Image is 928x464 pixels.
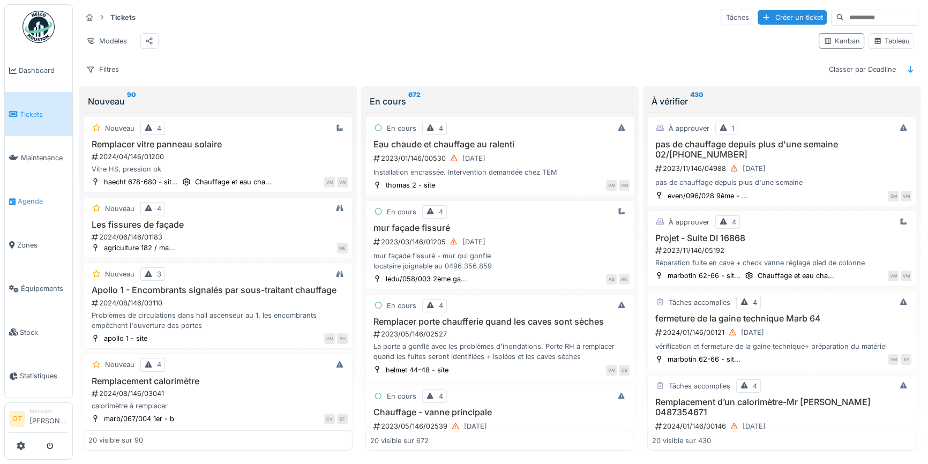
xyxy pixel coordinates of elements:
div: pas de chauffage depuis plus d'une semaine [652,177,911,188]
div: Problèmes de circulations dans hall ascenseur au 1, les encombrants empêchent l'ouverture des portes [88,310,348,331]
div: Tâches accomplies [669,297,730,308]
div: Manager [29,407,68,415]
div: 20 visible sur 90 [88,435,143,445]
span: Dashboard [19,65,68,76]
div: VM [888,271,899,281]
div: AB [606,274,617,285]
div: VM [324,333,335,344]
div: SM [888,191,899,201]
div: 4 [753,297,757,308]
sup: 430 [690,95,704,108]
div: VM [606,180,617,191]
div: Créer un ticket [758,10,827,25]
div: 1 [732,123,735,133]
a: Statistiques [5,354,72,398]
li: [PERSON_NAME] [29,407,68,430]
sup: 90 [127,95,136,108]
h3: Chauffage - vanne principale [370,407,630,417]
div: marb/067/004 1er - b [104,414,174,424]
div: Nouveau [105,204,134,214]
h3: fermeture de la gaine technique Marb 64 [652,313,911,324]
div: EF [901,354,911,365]
div: Nouveau [105,269,134,279]
span: Tickets [20,109,68,119]
div: 4 [439,391,443,401]
div: Modèles [81,33,132,49]
div: even/096/028 9ème - ... [668,191,748,201]
div: VM [619,180,630,191]
a: Dashboard [5,49,72,92]
div: En cours [387,123,416,133]
span: Agenda [18,196,68,206]
h3: Remplacer porte chaufferie quand les caves sont sèches [370,317,630,327]
div: 2024/06/146/01183 [91,232,348,242]
div: 2023/05/146/02527 [372,329,630,339]
span: Équipements [21,283,68,294]
h3: Remplacement d’un calorimètre-Mr [PERSON_NAME] 0487354671 [652,397,911,417]
h3: Les fissures de façade [88,220,348,230]
div: Kanban [824,36,859,46]
div: [DATE] [464,421,487,431]
div: 2023/11/146/05192 [654,245,911,256]
div: 4 [157,360,161,370]
div: Installation encrassée. Intervention demandée chez TEM [370,167,630,177]
div: VM [901,191,911,201]
div: VM [324,177,335,188]
div: Nouveau [105,360,134,370]
span: Zones [17,240,68,250]
div: [DATE] [462,153,485,163]
a: Zones [5,223,72,267]
a: Tickets [5,92,72,136]
span: Stock [20,327,68,338]
h3: Remplacement calorimètre [88,376,348,386]
div: SM [888,354,899,365]
h3: Remplacer vitre panneau solaire [88,139,348,149]
sup: 672 [408,95,421,108]
div: 4 [157,123,161,133]
div: Vitre HS, pression ok [88,164,348,174]
h3: Eau chaude et chauffage au ralenti [370,139,630,149]
div: [DATE] [743,163,766,174]
a: Stock [5,310,72,354]
div: SH [337,333,348,344]
div: [DATE] [462,237,485,247]
div: [DATE] [743,421,766,431]
div: À approuver [669,123,709,133]
div: La porte a gonflé avec les problèmes d'inondations. Porte RH à remplacer quand les fuites seront ... [370,341,630,362]
div: mur façade fissuré - mur qui gonfle locataire joignable au 0496.356.859 [370,251,630,271]
div: VM [606,365,617,376]
div: thomas 2 - site [386,180,435,190]
div: 2024/08/146/03041 [91,388,348,399]
div: agriculture 182 / ma... [104,243,175,253]
div: Tâches [721,10,753,25]
div: 4 [439,123,443,133]
div: ME [337,243,348,253]
div: 4 [439,301,443,311]
div: [DATE] [741,327,764,338]
span: Statistiques [20,371,68,381]
div: 2024/04/146/01200 [91,152,348,162]
div: apollo 1 - site [104,333,147,343]
div: 2023/11/146/04988 [654,162,911,175]
strong: Tickets [106,12,140,23]
div: À approuver [669,217,709,227]
div: 4 [732,217,736,227]
div: Réparation fuite en cave + check vanne réglage pied de colonne [652,258,911,268]
div: 2024/01/146/00146 [654,420,911,433]
div: helmet 44-48 - site [386,365,448,375]
div: 2023/01/146/00530 [372,152,630,165]
div: 2023/05/146/02539 [372,420,630,433]
div: Tableau [873,36,909,46]
div: En cours [387,301,416,311]
div: 3 [157,269,161,279]
h3: Apollo 1 - Encombrants signalés par sous-traitant chauffage [88,285,348,295]
div: À vérifier [652,95,912,108]
div: Tâches accomplies [669,381,730,391]
div: marbotin 62-66 - sit... [668,271,740,281]
div: calorimètre à remplacer [88,401,348,411]
div: vérification et fermeture de la gaine technique+ préparation du matériel [652,341,911,351]
div: Nouveau [88,95,348,108]
div: 20 visible sur 430 [652,435,711,445]
span: Maintenance [21,153,68,163]
div: 2024/08/146/03110 [91,298,348,308]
